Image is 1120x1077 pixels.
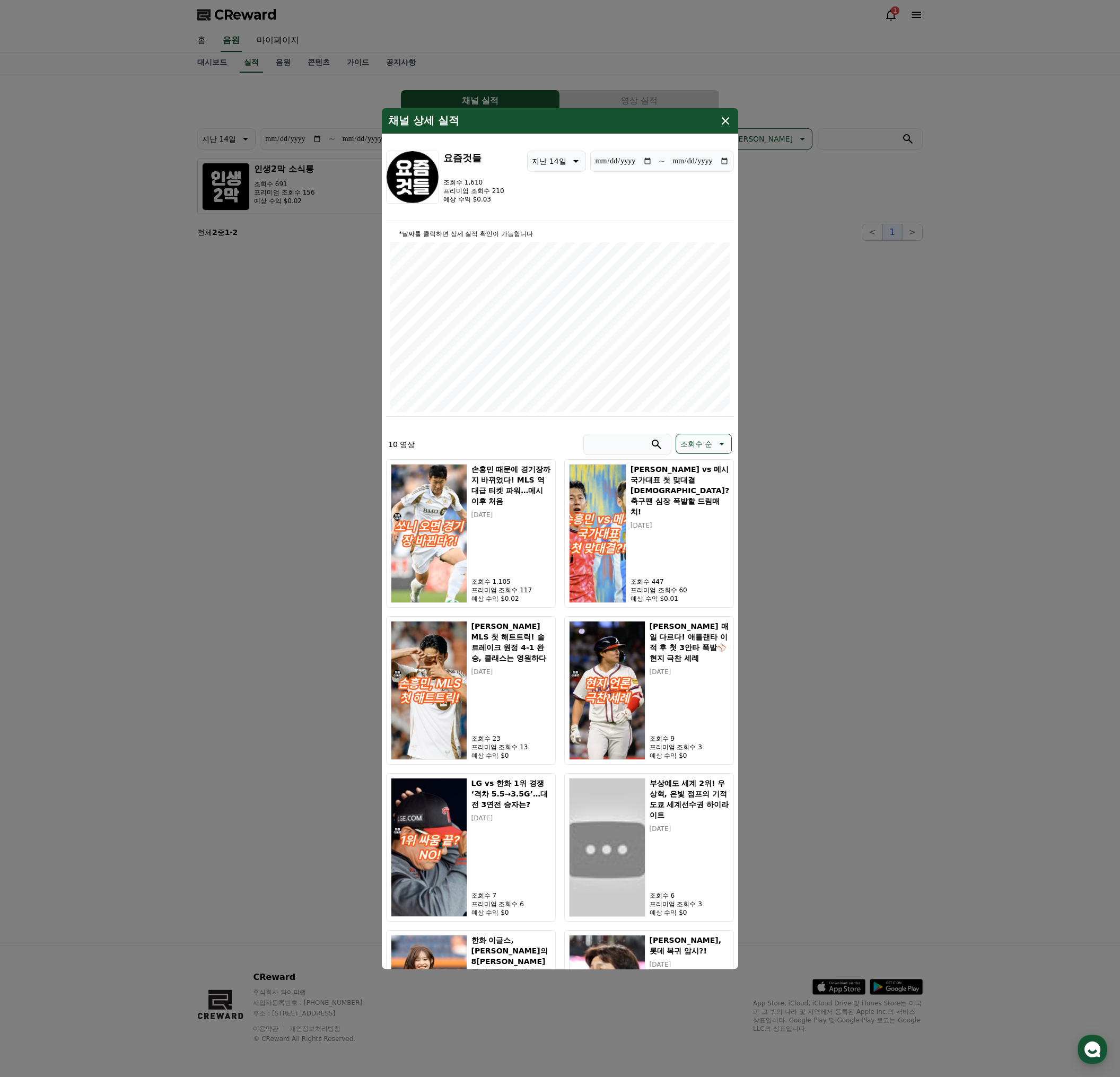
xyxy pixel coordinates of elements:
button: LG vs 한화 1위 경쟁 ‘격차 5.5→3.5G’…대전 3연전 승자는? LG vs 한화 1위 경쟁 ‘격차 5.5→3.5G’…대전 3연전 승자는? [DATE] 조회수 7 프리... [386,773,556,921]
p: [DATE] [650,667,729,676]
span: Settings [157,352,183,361]
a: Home [3,336,70,363]
a: Settings [137,336,204,363]
img: 손흥민 vs 메시 국가대표 첫 맞대결 성사? 축구팬 심장 폭발할 드림매치! [569,463,626,602]
p: 10 영상 [388,439,415,449]
p: 예상 수익 $0.02 [471,594,551,602]
p: [DATE] [471,813,551,822]
span: Home [27,352,46,361]
p: [DATE] [650,960,729,968]
p: 프리미엄 조회수 210 [443,186,504,195]
p: 프리미엄 조회수 60 [631,585,729,594]
button: 김하성 매일 다르다! 애틀랜타 이적 후 첫 3안타 폭발⚾ 현지 극찬 세례 [PERSON_NAME] 매일 다르다! 애틀랜타 이적 후 첫 3안타 폭발⚾ 현지 극찬 세례 [DATE... [564,616,734,764]
img: 강민호, 롯데 복귀 암시?! [569,934,645,1073]
a: Messages [70,336,137,363]
p: 예상 수익 $0 [471,751,551,759]
button: 손흥민 vs 메시 국가대표 첫 맞대결 성사? 축구팬 심장 폭발할 드림매치! [PERSON_NAME] vs 메시 국가대표 첫 맞대결 [DEMOGRAPHIC_DATA]? 축구팬 ... [564,459,734,607]
p: 프리미엄 조회수 13 [471,742,551,751]
p: 조회수 순 [680,436,712,451]
p: [DATE] [471,510,551,519]
h5: 부상에도 세계 2위! 우상혁, 은빛 점프의 기적 도쿄 세계선수권 하이라이트 [650,777,729,820]
p: 조회수 1,105 [471,577,551,585]
p: [DATE] [650,824,729,833]
p: 조회수 6 [650,891,729,899]
p: 예상 수익 $0 [471,908,551,916]
h5: [PERSON_NAME], 롯데 복귀 암시?! [650,934,729,956]
p: 예상 수익 $0 [650,908,729,916]
button: 조회수 순 [676,433,732,453]
img: 손흥민 때문에 경기장까지 바뀌었다! MLS 역대급 티켓 파워…메시 이후 처음 [391,463,467,602]
img: 한화 이글스, 지옥의 8연전 돌입! 폰세 17연승 도전🔥 LG 추격전 본격 시작 [391,934,467,1073]
button: 손흥민 MLS 첫 해트트릭! 솔트레이크 원정 4-1 완승, 클래스는 영원하다 [PERSON_NAME] MLS 첫 해트트릭! 솔트레이크 원정 4-1 완승, 클래스는 영원하다 [... [386,616,556,764]
h5: [PERSON_NAME] MLS 첫 해트트릭! 솔트레이크 원정 4-1 완승, 클래스는 영원하다 [471,620,551,663]
p: 프리미엄 조회수 3 [650,899,729,908]
h5: 손흥민 때문에 경기장까지 바뀌었다! MLS 역대급 티켓 파워…메시 이후 처음 [471,463,551,506]
p: [DATE] [471,667,551,676]
p: *날짜를 클릭하면 상세 실적 확인이 가능합니다 [390,229,730,238]
p: [DATE] [631,521,729,529]
p: 조회수 447 [631,577,729,585]
p: 조회수 1,610 [443,178,504,186]
img: 요즘것들 [386,150,439,203]
p: 조회수 23 [471,734,551,742]
p: 조회수 9 [650,734,729,742]
img: 부상에도 세계 2위! 우상혁, 은빛 점프의 기적 도쿄 세계선수권 하이라이트 [569,777,645,916]
p: 프리미엄 조회수 117 [471,585,551,594]
p: 지난 14일 [532,153,566,168]
p: 예상 수익 $0 [650,751,729,759]
button: 손흥민 때문에 경기장까지 바뀌었다! MLS 역대급 티켓 파워…메시 이후 처음 손흥민 때문에 경기장까지 바뀌었다! MLS 역대급 티켓 파워…메시 이후 처음 [DATE] 조회수 ... [386,459,556,607]
h5: LG vs 한화 1위 경쟁 ‘격차 5.5→3.5G’…대전 3연전 승자는? [471,777,551,809]
div: modal [382,108,738,969]
button: 부상에도 세계 2위! 우상혁, 은빛 점프의 기적 도쿄 세계선수권 하이라이트 부상에도 세계 2위! 우상혁, 은빛 점프의 기적 도쿄 세계선수권 하이라이트 [DATE] 조회수 6 ... [564,773,734,921]
img: 손흥민 MLS 첫 해트트릭! 솔트레이크 원정 4-1 완승, 클래스는 영원하다 [391,620,467,759]
span: Messages [88,353,119,361]
button: 지난 14일 [527,150,585,171]
h5: [PERSON_NAME] vs 메시 국가대표 첫 맞대결 [DEMOGRAPHIC_DATA]? 축구팬 심장 폭발할 드림매치! [631,463,729,516]
p: 프리미엄 조회수 3 [650,742,729,751]
h3: 요즘것들 [443,150,504,165]
p: 예상 수익 $0.03 [443,195,504,203]
h5: 한화 이글스, [PERSON_NAME]의 8[PERSON_NAME] 돌입! 폰세 17연승 도전🔥 LG 추격전 본격 시작 [471,934,551,998]
p: 예상 수익 $0.01 [631,594,729,602]
p: 조회수 7 [471,891,551,899]
h5: [PERSON_NAME] 매일 다르다! 애틀랜타 이적 후 첫 3안타 폭발⚾ 현지 극찬 세례 [650,620,729,663]
p: 프리미엄 조회수 6 [471,899,551,908]
img: 김하성 매일 다르다! 애틀랜타 이적 후 첫 3안타 폭발⚾ 현지 극찬 세례 [569,620,645,759]
img: LG vs 한화 1위 경쟁 ‘격차 5.5→3.5G’…대전 3연전 승자는? [391,777,467,916]
h4: 채널 상세 실적 [388,114,459,127]
p: ~ [659,154,666,167]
